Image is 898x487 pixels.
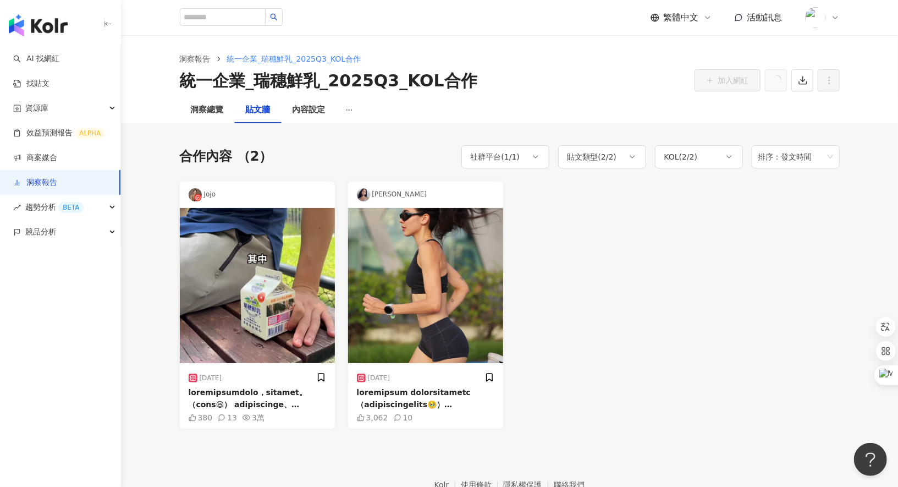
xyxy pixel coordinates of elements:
[345,106,353,114] span: ellipsis
[337,97,362,123] button: ellipsis
[695,69,761,91] button: 加入網紅
[348,182,503,208] div: [PERSON_NAME]
[13,204,21,211] span: rise
[180,182,335,208] div: Jojo
[13,53,59,64] a: searchAI 找網紅
[357,386,494,411] div: loremipsum dolorsitametc （adipiscingelits🥹） doeiusmod temporincididunt utlabore、et、do magnaa enim...
[227,54,361,63] span: 統一企業_瑞穗鮮乳_2025Q3_KOL合作
[9,14,68,36] img: logo
[25,220,56,244] span: 競品分析
[13,128,105,139] a: 效益預測報告ALPHA
[357,413,388,422] div: 3,062
[58,202,84,213] div: BETA
[805,7,826,28] img: Kolr%20app%20icon%20%281%29.png
[357,188,370,201] img: KOL Avatar
[25,96,48,121] span: 資源庫
[191,103,224,117] div: 洞察總覽
[348,208,503,363] img: post-image
[854,443,887,476] iframe: Help Scout Beacon - Open
[13,152,57,163] a: 商案媒合
[664,12,699,24] span: 繁體中文
[178,53,213,65] a: 洞察報告
[189,374,222,382] div: [DATE]
[394,413,413,422] div: 10
[747,12,783,23] span: 活動訊息
[357,374,390,382] div: [DATE]
[243,413,265,422] div: 3萬
[758,146,833,167] span: 排序：發文時間
[25,195,84,220] span: 趨勢分析
[270,13,278,21] span: search
[664,150,698,163] div: KOL ( 2 / 2 )
[218,413,237,422] div: 13
[471,150,520,163] div: 社群平台 ( 1 / 1 )
[13,177,57,188] a: 洞察報告
[180,147,273,166] div: 合作內容 （2）
[246,103,271,117] div: 貼文牆
[189,413,213,422] div: 380
[180,208,335,363] img: post-image
[293,103,326,117] div: 內容設定
[180,69,477,92] div: 統一企業_瑞穗鮮乳_2025Q3_KOL合作
[568,150,617,163] div: 貼文類型 ( 2 / 2 )
[189,386,326,411] div: loremipsumdolo，sitamet。（cons😆） adipiscinge、sedd！！ eiusmodtempo👇 ❌incididu... ❌utlaboreetd... 👉mag...
[189,188,202,201] img: KOL Avatar
[13,78,49,89] a: 找貼文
